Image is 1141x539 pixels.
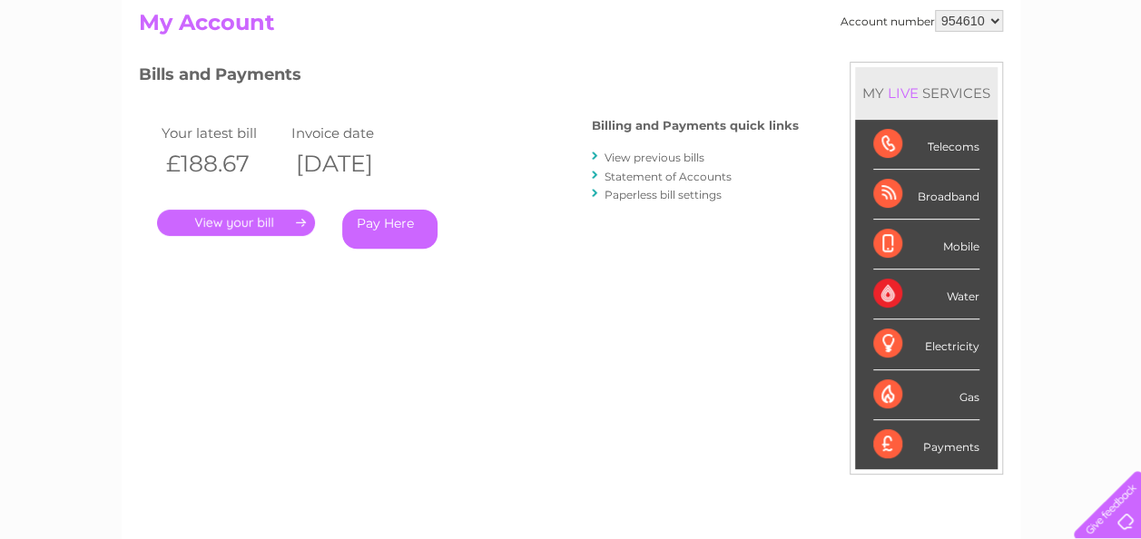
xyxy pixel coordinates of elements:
[867,77,907,91] a: Energy
[873,170,979,220] div: Broadband
[287,121,418,145] td: Invoice date
[884,84,922,102] div: LIVE
[873,220,979,269] div: Mobile
[139,62,799,93] h3: Bills and Payments
[799,9,924,32] a: 0333 014 3131
[918,77,972,91] a: Telecoms
[983,77,1009,91] a: Blog
[873,319,979,369] div: Electricity
[605,151,704,164] a: View previous bills
[873,420,979,469] div: Payments
[157,121,288,145] td: Your latest bill
[841,10,1003,32] div: Account number
[605,170,732,183] a: Statement of Accounts
[342,210,438,249] a: Pay Here
[1020,77,1065,91] a: Contact
[1081,77,1124,91] a: Log out
[592,119,799,132] h4: Billing and Payments quick links
[157,145,288,182] th: £188.67
[873,120,979,170] div: Telecoms
[287,145,418,182] th: [DATE]
[873,269,979,319] div: Water
[40,47,133,103] img: logo.png
[605,188,722,201] a: Paperless bill settings
[157,210,315,236] a: .
[873,370,979,420] div: Gas
[139,10,1003,44] h2: My Account
[143,10,1000,88] div: Clear Business is a trading name of Verastar Limited (registered in [GEOGRAPHIC_DATA] No. 3667643...
[821,77,856,91] a: Water
[855,67,998,119] div: MY SERVICES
